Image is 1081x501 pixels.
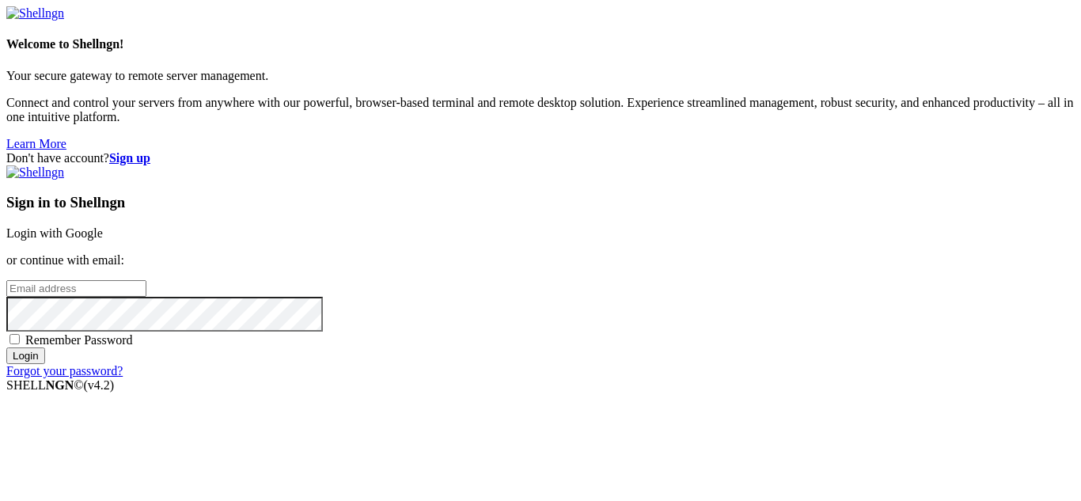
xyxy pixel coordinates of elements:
a: Login with Google [6,226,103,240]
span: Remember Password [25,333,133,347]
p: Your secure gateway to remote server management. [6,69,1075,83]
p: or continue with email: [6,253,1075,268]
span: 4.2.0 [84,378,115,392]
a: Sign up [109,151,150,165]
img: Shellngn [6,165,64,180]
h4: Welcome to Shellngn! [6,37,1075,51]
a: Forgot your password? [6,364,123,378]
input: Login [6,347,45,364]
input: Email address [6,280,146,297]
a: Learn More [6,137,66,150]
h3: Sign in to Shellngn [6,194,1075,211]
p: Connect and control your servers from anywhere with our powerful, browser-based terminal and remo... [6,96,1075,124]
span: SHELL © [6,378,114,392]
b: NGN [46,378,74,392]
input: Remember Password [9,334,20,344]
img: Shellngn [6,6,64,21]
div: Don't have account? [6,151,1075,165]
